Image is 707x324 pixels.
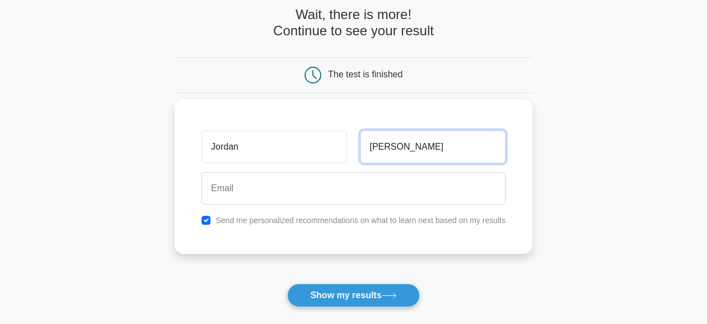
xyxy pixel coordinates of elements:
[175,7,532,39] h4: Wait, there is more! Continue to see your result
[216,216,505,225] label: Send me personalized recommendations on what to learn next based on my results
[360,131,505,163] input: Last name
[202,172,505,205] input: Email
[202,131,347,163] input: First name
[287,284,419,307] button: Show my results
[328,70,402,79] div: The test is finished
